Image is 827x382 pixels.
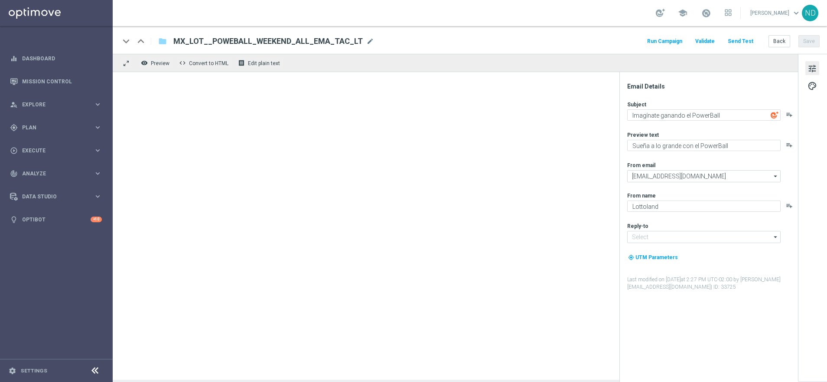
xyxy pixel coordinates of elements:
[791,8,801,18] span: keyboard_arrow_down
[646,36,684,47] button: Run Campaign
[10,193,102,200] button: Data Studio keyboard_arrow_right
[711,284,736,290] span: | ID: 33725
[805,61,819,75] button: tune
[22,148,94,153] span: Execute
[151,60,169,66] span: Preview
[627,170,781,182] input: Select
[798,35,820,47] button: Save
[22,70,102,93] a: Mission Control
[627,101,646,108] label: Subject
[248,60,280,66] span: Edit plain text
[10,147,18,155] i: play_circle_outline
[635,254,678,260] span: UTM Parameters
[10,47,102,70] div: Dashboard
[771,111,778,119] img: optiGenie.svg
[21,368,47,373] a: Settings
[94,123,102,132] i: keyboard_arrow_right
[627,82,797,90] div: Email Details
[627,223,648,230] label: Reply-to
[22,47,102,70] a: Dashboard
[10,124,18,132] i: gps_fixed
[238,59,245,66] i: receipt
[10,170,94,178] div: Analyze
[22,171,94,176] span: Analyze
[10,55,102,62] button: equalizer Dashboard
[807,63,817,74] span: tune
[9,367,16,375] i: settings
[10,124,94,132] div: Plan
[94,169,102,178] i: keyboard_arrow_right
[10,216,102,223] button: lightbulb Optibot +10
[158,36,167,46] i: folder
[726,36,755,47] button: Send Test
[157,34,168,48] button: folder
[807,80,817,92] span: palette
[91,217,102,222] div: +10
[10,208,102,231] div: Optibot
[22,194,94,199] span: Data Studio
[22,208,91,231] a: Optibot
[177,57,232,69] button: code Convert to HTML
[94,192,102,201] i: keyboard_arrow_right
[627,253,679,262] button: my_location UTM Parameters
[627,276,797,291] label: Last modified on [DATE] at 2:27 PM UTC-02:00 by [PERSON_NAME][EMAIL_ADDRESS][DOMAIN_NAME]
[772,231,780,243] i: arrow_drop_down
[10,101,18,109] i: person_search
[10,124,102,131] button: gps_fixed Plan keyboard_arrow_right
[10,55,18,63] i: equalizer
[366,37,374,45] span: mode_edit
[179,59,186,66] span: code
[678,8,687,18] span: school
[695,38,715,44] span: Validate
[786,142,793,148] button: playlist_add
[628,254,634,260] i: my_location
[627,132,659,138] label: Preview text
[10,101,102,108] button: person_search Explore keyboard_arrow_right
[10,170,18,178] i: track_changes
[10,70,102,93] div: Mission Control
[94,100,102,109] i: keyboard_arrow_right
[694,36,716,47] button: Validate
[94,146,102,155] i: keyboard_arrow_right
[189,60,228,66] span: Convert to HTML
[627,162,655,169] label: From email
[802,5,818,21] div: ND
[236,57,284,69] button: receipt Edit plain text
[627,192,656,199] label: From name
[10,170,102,177] button: track_changes Analyze keyboard_arrow_right
[10,147,102,154] button: play_circle_outline Execute keyboard_arrow_right
[749,7,802,20] a: [PERSON_NAME]keyboard_arrow_down
[10,101,94,109] div: Explore
[786,202,793,209] button: playlist_add
[139,57,173,69] button: remove_red_eye Preview
[141,59,148,66] i: remove_red_eye
[772,171,780,182] i: arrow_drop_down
[10,147,94,155] div: Execute
[173,36,363,46] span: MX_LOT__POWEBALL_WEEKEND_ALL_EMA_TAC_LT
[10,78,102,85] button: Mission Control
[768,35,790,47] button: Back
[10,216,18,224] i: lightbulb
[786,111,793,118] button: playlist_add
[10,193,94,201] div: Data Studio
[805,79,819,92] button: palette
[627,231,781,243] input: Select
[22,102,94,107] span: Explore
[22,125,94,130] span: Plan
